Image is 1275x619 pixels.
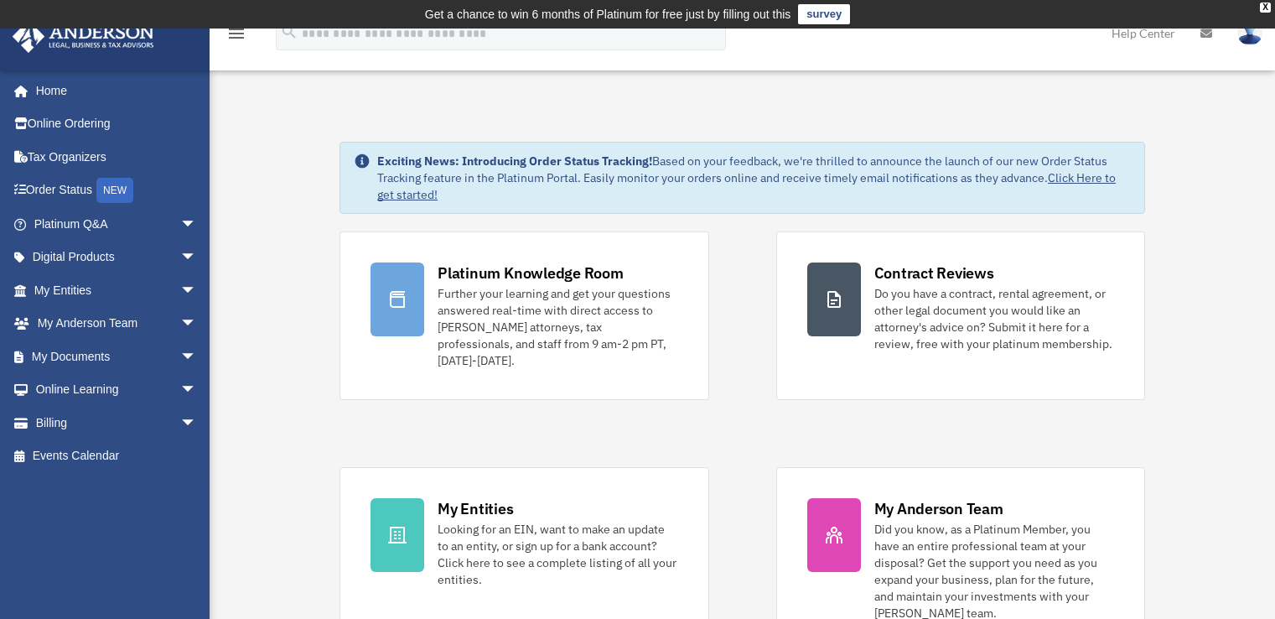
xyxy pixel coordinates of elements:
a: survey [798,4,850,24]
div: Do you have a contract, rental agreement, or other legal document you would like an attorney's ad... [874,285,1114,352]
div: NEW [96,178,133,203]
div: Looking for an EIN, want to make an update to an entity, or sign up for a bank account? Click her... [438,521,677,588]
span: arrow_drop_down [180,273,214,308]
div: My Entities [438,498,513,519]
i: search [280,23,298,41]
strong: Exciting News: Introducing Order Status Tracking! [377,153,652,169]
span: arrow_drop_down [180,241,214,275]
span: arrow_drop_down [180,406,214,440]
a: Platinum Q&Aarrow_drop_down [12,207,222,241]
div: Platinum Knowledge Room [438,263,624,283]
span: arrow_drop_down [180,207,214,242]
div: Get a chance to win 6 months of Platinum for free just by filling out this [425,4,791,24]
a: My Documentsarrow_drop_down [12,340,222,373]
div: My Anderson Team [874,498,1003,519]
a: Online Ordering [12,107,222,141]
div: close [1260,3,1271,13]
a: Platinum Knowledge Room Further your learning and get your questions answered real-time with dire... [339,231,708,400]
a: My Entitiesarrow_drop_down [12,273,222,307]
a: Order StatusNEW [12,174,222,208]
a: Billingarrow_drop_down [12,406,222,440]
a: Online Learningarrow_drop_down [12,373,222,407]
a: Home [12,74,214,107]
span: arrow_drop_down [180,307,214,341]
div: Contract Reviews [874,263,994,283]
a: Events Calendar [12,440,222,473]
img: User Pic [1237,21,1262,45]
a: Contract Reviews Do you have a contract, rental agreement, or other legal document you would like... [776,231,1145,400]
a: Click Here to get started! [377,170,1116,202]
img: Anderson Advisors Platinum Portal [8,20,159,53]
i: menu [226,23,246,44]
a: Digital Productsarrow_drop_down [12,241,222,274]
div: Further your learning and get your questions answered real-time with direct access to [PERSON_NAM... [438,285,677,369]
span: arrow_drop_down [180,340,214,374]
a: Tax Organizers [12,140,222,174]
span: arrow_drop_down [180,373,214,408]
a: menu [226,29,246,44]
div: Based on your feedback, we're thrilled to announce the launch of our new Order Status Tracking fe... [377,153,1131,203]
a: My Anderson Teamarrow_drop_down [12,307,222,341]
